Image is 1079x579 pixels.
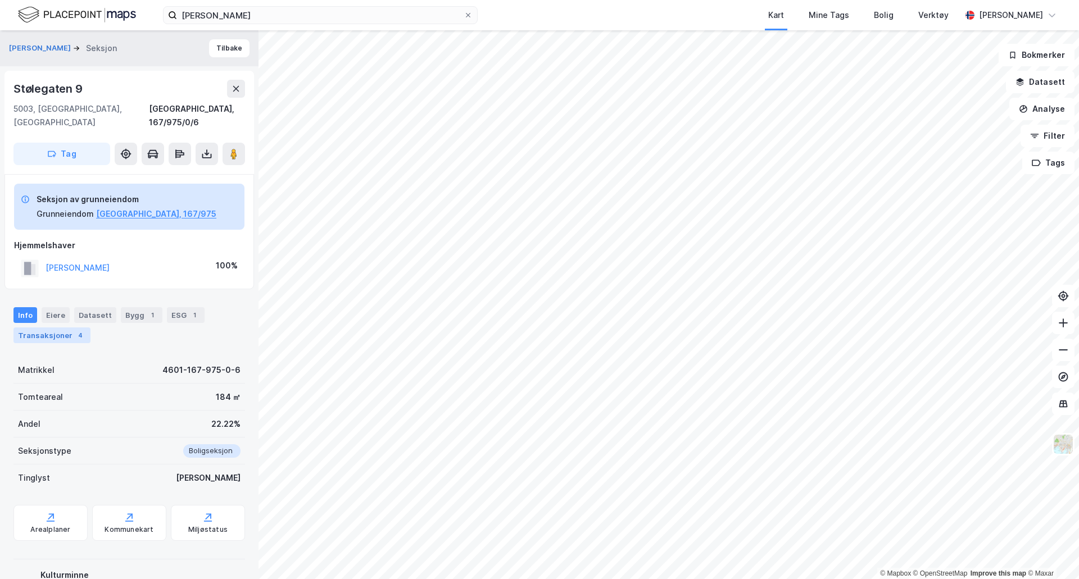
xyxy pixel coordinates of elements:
div: Transaksjoner [13,327,90,343]
input: Søk på adresse, matrikkel, gårdeiere, leietakere eller personer [177,7,464,24]
div: Tinglyst [18,471,50,485]
div: 1 [189,309,200,321]
div: Miljøstatus [188,525,228,534]
img: Z [1053,434,1074,455]
a: Improve this map [971,569,1026,577]
div: ESG [167,307,205,323]
div: Mine Tags [809,8,849,22]
div: Grunneiendom [37,207,94,221]
div: Bygg [121,307,162,323]
div: Kontrollprogram for chat [1023,525,1079,579]
div: Andel [18,417,40,431]
div: Stølegaten 9 [13,80,85,98]
button: Tag [13,143,110,165]
div: [PERSON_NAME] [979,8,1043,22]
button: [PERSON_NAME] [9,43,73,54]
div: Hjemmelshaver [14,239,244,252]
div: Bolig [874,8,894,22]
div: Datasett [74,307,116,323]
button: [GEOGRAPHIC_DATA], 167/975 [96,207,216,221]
button: Analyse [1009,98,1075,120]
button: Bokmerker [999,44,1075,66]
button: Tags [1022,152,1075,174]
button: Datasett [1006,71,1075,93]
div: 4601-167-975-0-6 [162,363,241,377]
div: [PERSON_NAME] [176,471,241,485]
div: 184 ㎡ [216,390,241,404]
div: Matrikkel [18,363,55,377]
a: OpenStreetMap [913,569,968,577]
div: Kart [768,8,784,22]
div: Seksjon [86,42,117,55]
div: Seksjon av grunneiendom [37,193,216,206]
div: Arealplaner [30,525,70,534]
img: logo.f888ab2527a4732fd821a326f86c7f29.svg [18,5,136,25]
div: 100% [216,259,238,272]
button: Filter [1021,125,1075,147]
div: Seksjonstype [18,444,71,458]
a: Mapbox [880,569,911,577]
div: Verktøy [918,8,949,22]
div: [GEOGRAPHIC_DATA], 167/975/0/6 [149,102,245,129]
button: Tilbake [209,39,250,57]
div: 4 [75,330,86,341]
div: Tomteareal [18,390,63,404]
div: 22.22% [211,417,241,431]
div: Eiere [42,307,70,323]
iframe: Chat Widget [1023,525,1079,579]
div: 1 [147,309,158,321]
div: Info [13,307,37,323]
div: 5003, [GEOGRAPHIC_DATA], [GEOGRAPHIC_DATA] [13,102,149,129]
div: Kommunekart [105,525,153,534]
